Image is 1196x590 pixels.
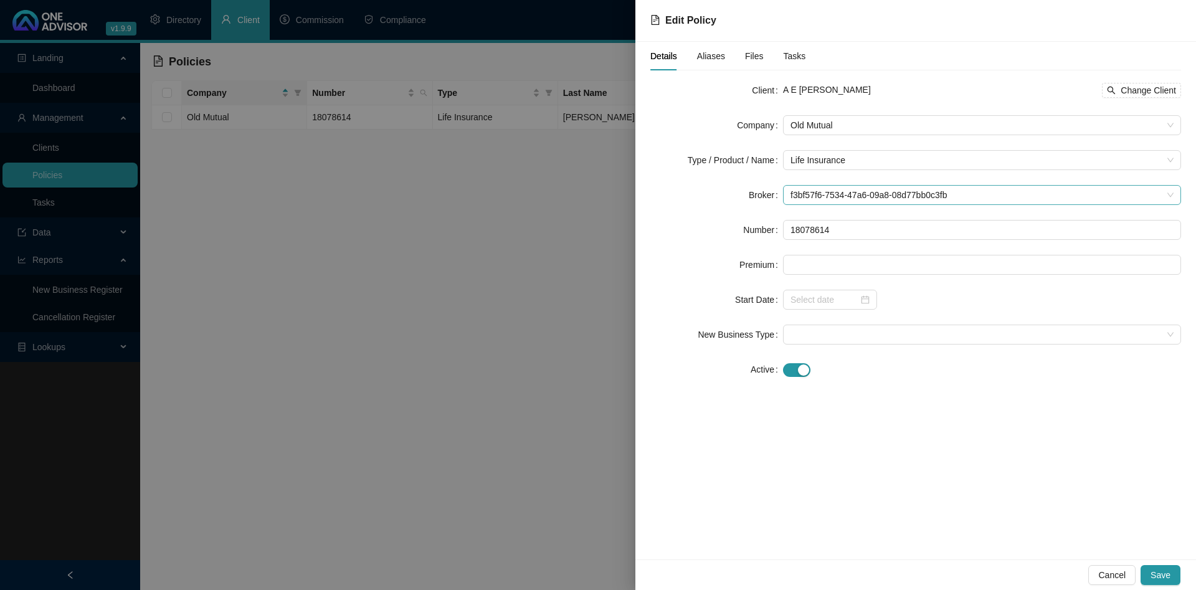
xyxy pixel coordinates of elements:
span: Old Mutual [790,116,1174,135]
span: Life Insurance [790,151,1174,169]
label: New Business Type [698,325,783,345]
label: Company [737,115,783,135]
button: Change Client [1102,83,1181,98]
label: Broker [749,185,783,205]
span: Change Client [1121,83,1176,97]
label: Active [751,359,783,379]
label: Client [752,80,783,100]
span: Edit Policy [665,15,716,26]
button: Cancel [1088,565,1136,585]
button: Save [1141,565,1180,585]
span: file-text [650,15,660,25]
span: f3bf57f6-7534-47a6-09a8-08d77bb0c3fb [790,186,1174,204]
span: Cancel [1098,568,1126,582]
span: Tasks [784,52,806,60]
span: A E [PERSON_NAME] [783,85,871,95]
span: Details [650,52,677,60]
span: search [1107,86,1116,95]
span: Save [1151,568,1170,582]
span: Files [745,52,764,60]
label: Type / Product / Name [688,150,783,170]
label: Premium [739,255,783,275]
span: Aliases [697,52,725,60]
label: Start Date [735,290,783,310]
label: Number [743,220,783,240]
input: Select date [790,293,858,307]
